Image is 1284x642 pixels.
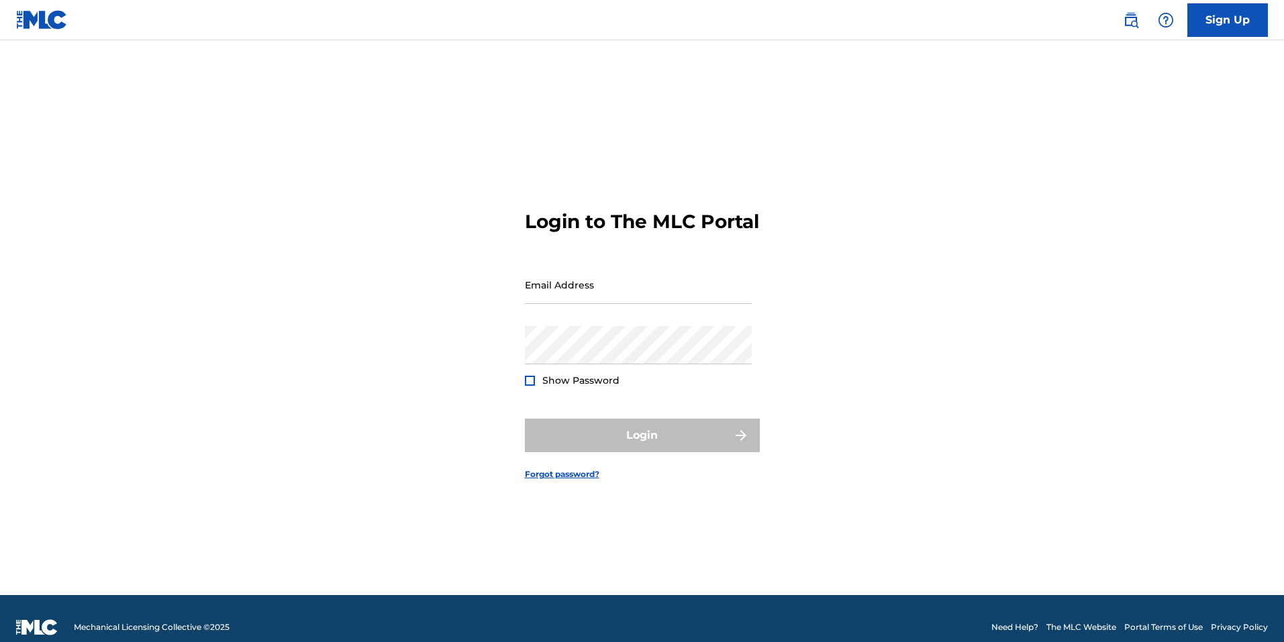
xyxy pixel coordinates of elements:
[1124,621,1203,633] a: Portal Terms of Use
[1046,621,1116,633] a: The MLC Website
[74,621,230,633] span: Mechanical Licensing Collective © 2025
[1123,12,1139,28] img: search
[1158,12,1174,28] img: help
[991,621,1038,633] a: Need Help?
[1217,578,1284,642] iframe: Chat Widget
[1211,621,1268,633] a: Privacy Policy
[525,210,759,233] h3: Login to The MLC Portal
[16,619,58,635] img: logo
[542,374,620,386] span: Show Password
[1187,3,1268,37] a: Sign Up
[16,10,68,30] img: MLC Logo
[1118,7,1144,34] a: Public Search
[1152,7,1179,34] div: Help
[525,468,599,480] a: Forgot password?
